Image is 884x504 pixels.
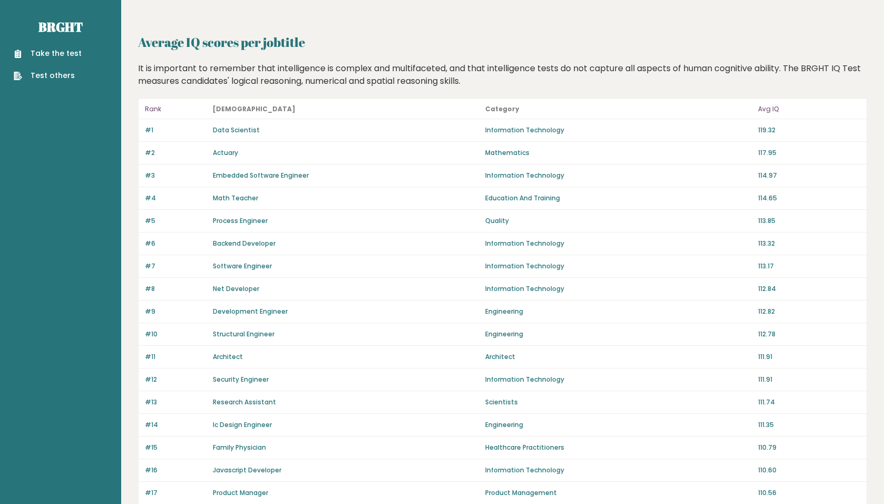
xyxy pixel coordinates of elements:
a: Software Engineer [213,261,272,270]
a: Backend Developer [213,239,276,248]
p: 111.74 [758,398,860,407]
p: #8 [145,284,207,294]
p: #3 [145,171,207,180]
div: It is important to remember that intelligence is complex and multifaceted, and that intelligence ... [134,62,871,88]
p: Information Technology [485,375,751,384]
p: #11 [145,352,207,362]
p: Information Technology [485,125,751,135]
p: 117.95 [758,148,860,158]
a: Math Teacher [213,193,258,202]
a: Brght [38,18,83,35]
p: 113.85 [758,216,860,226]
a: Embedded Software Engineer [213,171,309,180]
p: 111.35 [758,420,860,430]
p: Engineering [485,329,751,339]
p: 110.56 [758,488,860,498]
p: #14 [145,420,207,430]
p: #16 [145,466,207,475]
p: #17 [145,488,207,498]
p: #2 [145,148,207,158]
a: Take the test [14,48,82,59]
a: Product Manager [213,488,268,497]
p: #13 [145,398,207,407]
p: 113.17 [758,261,860,271]
p: 113.32 [758,239,860,248]
p: 114.97 [758,171,860,180]
p: 119.32 [758,125,860,135]
p: Quality [485,216,751,226]
p: #5 [145,216,207,226]
a: Security Engineer [213,375,269,384]
p: Mathematics [485,148,751,158]
b: [DEMOGRAPHIC_DATA] [213,104,296,113]
p: 112.82 [758,307,860,316]
p: 110.60 [758,466,860,475]
a: Test others [14,70,82,81]
p: #6 [145,239,207,248]
a: Family Physician [213,443,266,452]
b: Category [485,104,519,113]
a: Process Engineer [213,216,268,225]
p: 114.65 [758,193,860,203]
p: Education And Training [485,193,751,203]
h2: Average IQ scores per jobtitle [138,33,867,52]
p: Rank [145,103,207,115]
p: 110.79 [758,443,860,452]
a: Actuary [213,148,238,157]
p: Information Technology [485,171,751,180]
p: Architect [485,352,751,362]
p: #7 [145,261,207,271]
p: 111.91 [758,375,860,384]
p: #1 [145,125,207,135]
p: Information Technology [485,466,751,475]
p: 112.84 [758,284,860,294]
a: Architect [213,352,243,361]
a: Data Scientist [213,125,260,134]
p: Scientists [485,398,751,407]
a: Ic Design Engineer [213,420,272,429]
p: Engineering [485,420,751,430]
p: #12 [145,375,207,384]
a: Net Developer [213,284,259,293]
a: Javascript Developer [213,466,281,474]
a: Development Engineer [213,307,288,316]
p: Information Technology [485,261,751,271]
p: #9 [145,307,207,316]
a: Research Assistant [213,398,276,406]
p: Product Management [485,488,751,498]
p: Avg IQ [758,103,860,115]
p: 111.91 [758,352,860,362]
p: Information Technology [485,239,751,248]
p: 112.78 [758,329,860,339]
a: Structural Engineer [213,329,274,338]
p: Healthcare Practitioners [485,443,751,452]
p: Engineering [485,307,751,316]
p: #10 [145,329,207,339]
p: #4 [145,193,207,203]
p: #15 [145,443,207,452]
p: Information Technology [485,284,751,294]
